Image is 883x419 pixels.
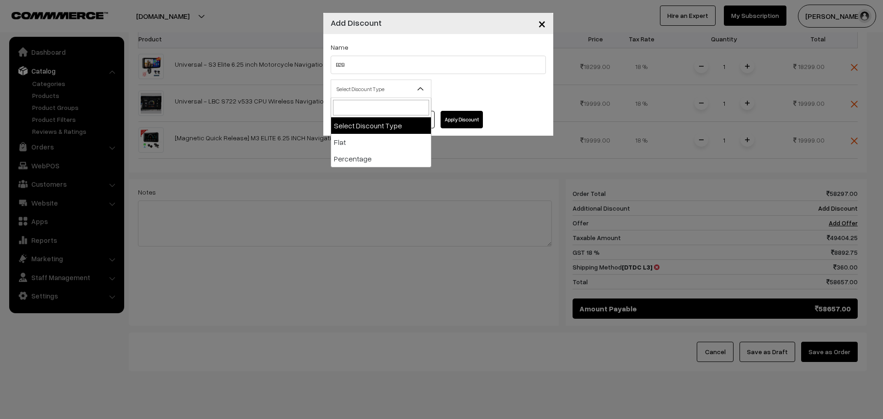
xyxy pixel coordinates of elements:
li: Percentage [331,150,431,167]
span: Select Discount Type [331,80,431,98]
span: Select Discount Type [331,81,431,97]
li: Flat [331,134,431,150]
li: Select Discount Type [331,117,431,134]
h4: Add Discount [331,17,382,29]
label: Name [331,42,348,52]
button: Close [531,9,553,38]
input: Name [331,56,546,74]
button: Apply Discount [441,111,483,128]
span: × [538,15,546,32]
